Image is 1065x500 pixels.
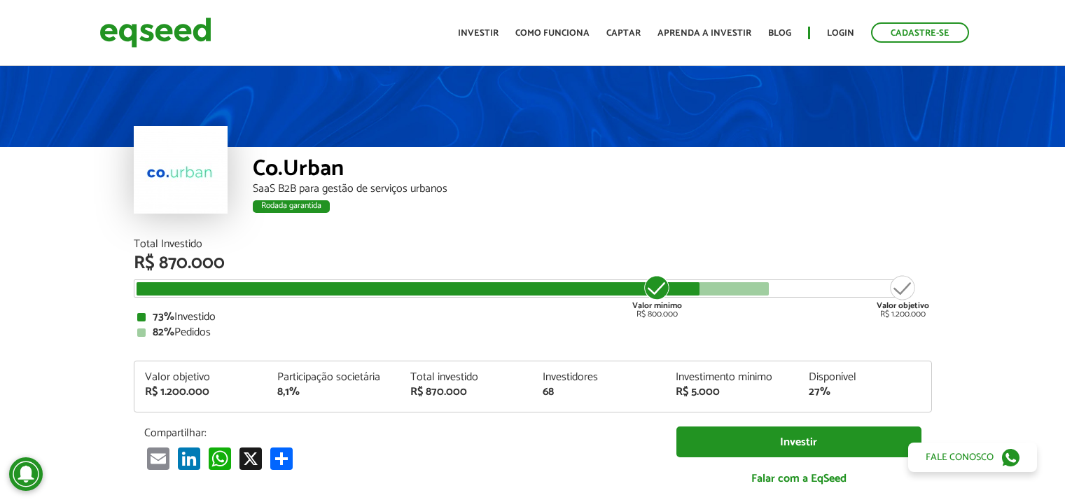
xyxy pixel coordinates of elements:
div: R$ 1.200.000 [877,274,929,319]
a: Aprenda a investir [657,29,751,38]
div: R$ 5.000 [676,387,788,398]
div: Participação societária [277,372,389,383]
a: WhatsApp [206,447,234,470]
a: X [237,447,265,470]
div: Investimento mínimo [676,372,788,383]
a: Investir [676,426,921,458]
div: Valor objetivo [145,372,257,383]
strong: 73% [153,307,174,326]
div: 8,1% [277,387,389,398]
a: Fale conosco [908,443,1037,472]
div: Investidores [543,372,655,383]
a: Captar [606,29,641,38]
div: Total investido [410,372,522,383]
a: Falar com a EqSeed [676,464,921,493]
p: Compartilhar: [144,426,655,440]
strong: Valor objetivo [877,299,929,312]
div: Total Investido [134,239,932,250]
div: Disponível [809,372,921,383]
a: LinkedIn [175,447,203,470]
a: Blog [768,29,791,38]
strong: Valor mínimo [632,299,682,312]
a: Investir [458,29,499,38]
div: Rodada garantida [253,200,330,213]
div: R$ 1.200.000 [145,387,257,398]
img: EqSeed [99,14,211,51]
div: 27% [809,387,921,398]
div: R$ 870.000 [410,387,522,398]
strong: 82% [153,323,174,342]
a: Login [827,29,854,38]
div: Pedidos [137,327,928,338]
div: R$ 800.000 [631,274,683,319]
a: Como funciona [515,29,590,38]
div: Co.Urban [253,158,932,183]
div: SaaS B2B para gestão de serviços urbanos [253,183,932,195]
a: Email [144,447,172,470]
div: 68 [543,387,655,398]
a: Share [267,447,295,470]
a: Cadastre-se [871,22,969,43]
div: R$ 870.000 [134,254,932,272]
div: Investido [137,312,928,323]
